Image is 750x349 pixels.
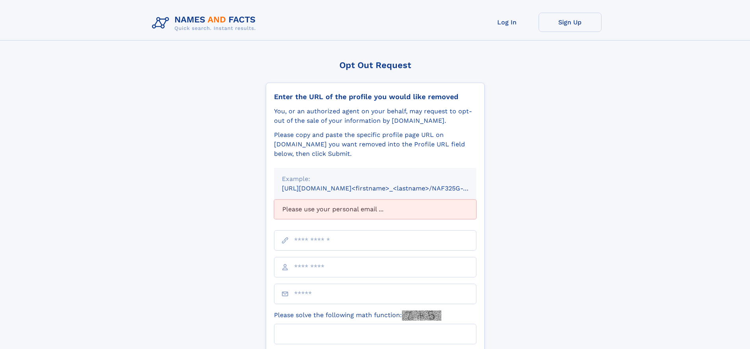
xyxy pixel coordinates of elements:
div: Example: [282,174,469,184]
small: [URL][DOMAIN_NAME]<firstname>_<lastname>/NAF325G-xxxxxxxx [282,185,491,192]
a: Log In [476,13,539,32]
div: You, or an authorized agent on your behalf, may request to opt-out of the sale of your informatio... [274,107,476,126]
div: Opt Out Request [266,60,485,70]
a: Sign Up [539,13,602,32]
div: Please copy and paste the specific profile page URL on [DOMAIN_NAME] you want removed into the Pr... [274,130,476,159]
img: Logo Names and Facts [149,13,262,34]
div: Please use your personal email ... [274,199,476,219]
label: Please solve the following math function: [274,310,441,321]
div: Enter the URL of the profile you would like removed [274,92,476,101]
